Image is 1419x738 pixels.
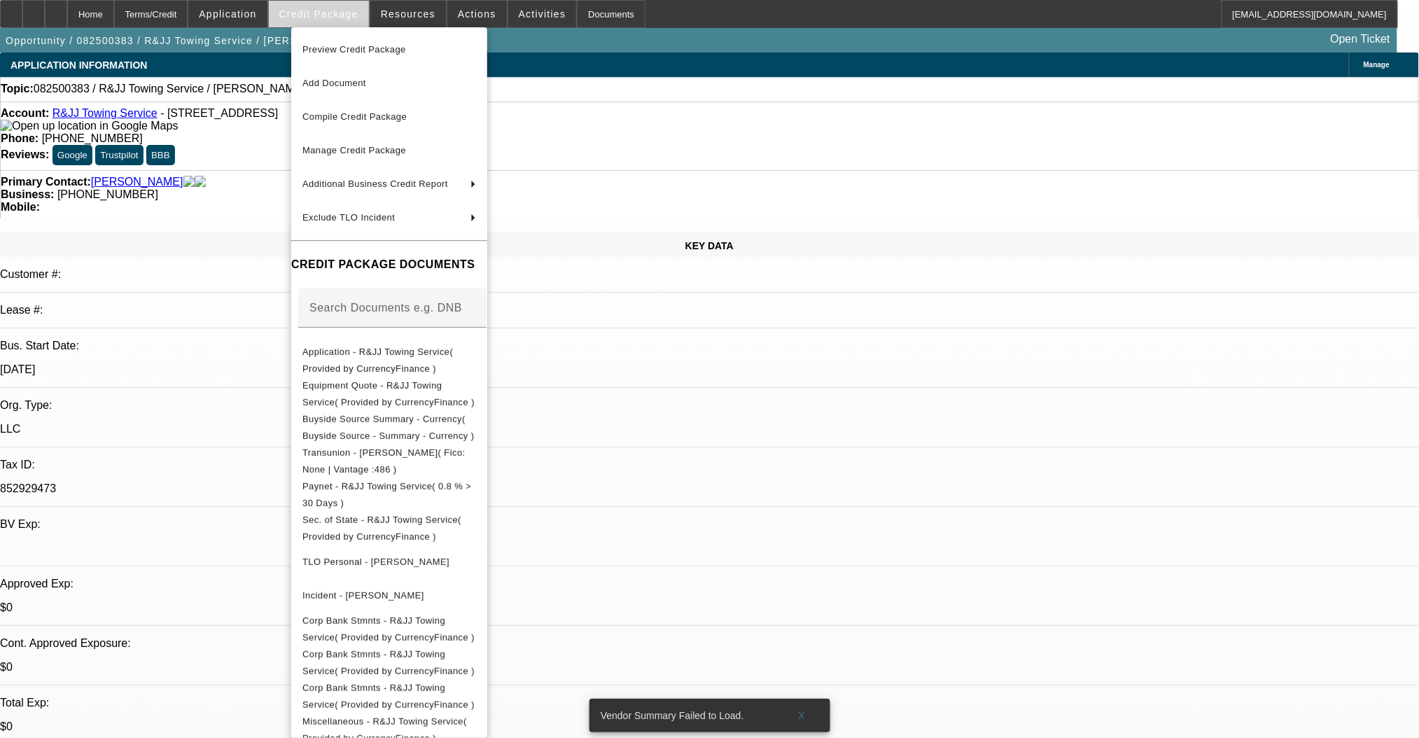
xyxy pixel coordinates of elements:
button: Sec. of State - R&JJ Towing Service( Provided by CurrencyFinance ) [291,511,487,545]
span: Transunion - [PERSON_NAME]( Fico: None | Vantage :486 ) [302,447,466,474]
span: Paynet - R&JJ Towing Service( 0.8 % > 30 Days ) [302,480,471,508]
span: Corp Bank Stmnts - R&JJ Towing Service( Provided by CurrencyFinance ) [302,648,475,676]
span: Preview Credit Package [302,44,406,55]
button: Incident - Coleman, Calvin [291,578,487,612]
span: Sec. of State - R&JJ Towing Service( Provided by CurrencyFinance ) [302,514,461,541]
button: Buyside Source Summary - Currency( Buyside Source - Summary - Currency ) [291,410,487,444]
span: TLO Personal - [PERSON_NAME] [302,556,449,566]
span: Corp Bank Stmnts - R&JJ Towing Service( Provided by CurrencyFinance ) [302,615,475,642]
mat-label: Search Documents e.g. DNB [309,301,462,313]
span: Corp Bank Stmnts - R&JJ Towing Service( Provided by CurrencyFinance ) [302,682,475,709]
span: Buyside Source Summary - Currency( Buyside Source - Summary - Currency ) [302,413,474,440]
span: Application - R&JJ Towing Service( Provided by CurrencyFinance ) [302,346,453,373]
span: Equipment Quote - R&JJ Towing Service( Provided by CurrencyFinance ) [302,380,475,407]
button: Transunion - Coleman, Calvin( Fico: None | Vantage :486 ) [291,444,487,478]
span: Incident - [PERSON_NAME] [302,590,424,600]
button: Corp Bank Stmnts - R&JJ Towing Service( Provided by CurrencyFinance ) [291,679,487,713]
span: Exclude TLO Incident [302,212,395,223]
button: Application - R&JJ Towing Service( Provided by CurrencyFinance ) [291,343,487,377]
button: Paynet - R&JJ Towing Service( 0.8 % > 30 Days ) [291,478,487,511]
button: Equipment Quote - R&JJ Towing Service( Provided by CurrencyFinance ) [291,377,487,410]
button: Corp Bank Stmnts - R&JJ Towing Service( Provided by CurrencyFinance ) [291,646,487,679]
button: Corp Bank Stmnts - R&JJ Towing Service( Provided by CurrencyFinance ) [291,612,487,646]
span: Add Document [302,78,366,88]
span: Compile Credit Package [302,111,407,122]
span: Additional Business Credit Report [302,179,448,189]
span: Manage Credit Package [302,145,406,155]
button: TLO Personal - Coleman, Calvin [291,545,487,578]
h4: CREDIT PACKAGE DOCUMENTS [291,256,487,273]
